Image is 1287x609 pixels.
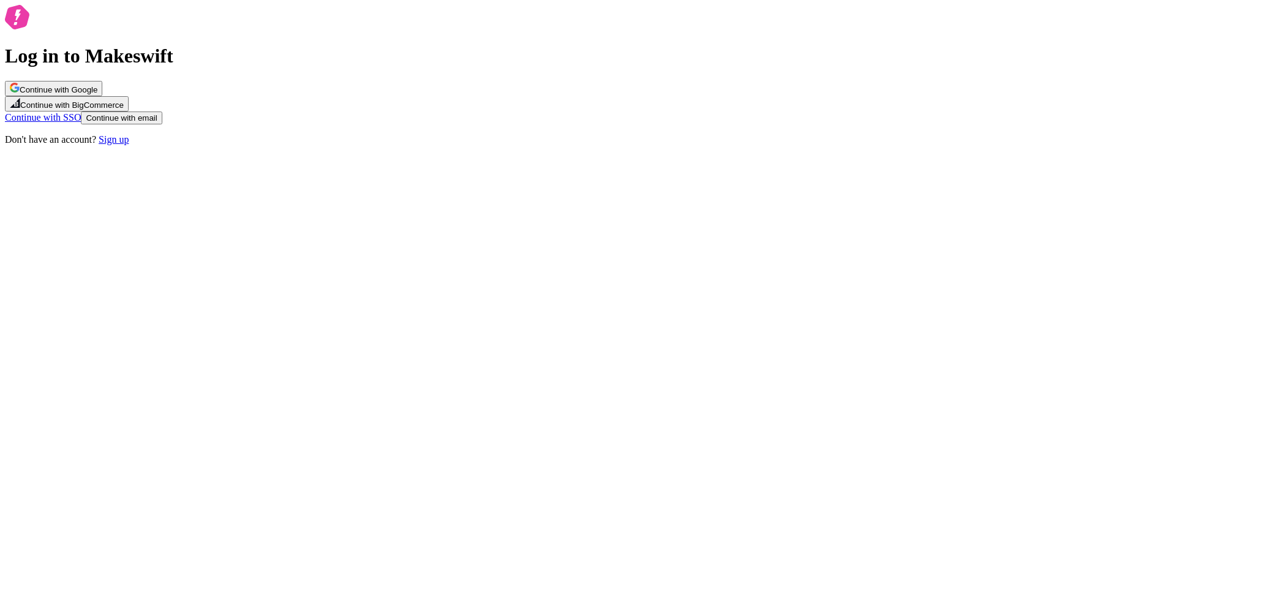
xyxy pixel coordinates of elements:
p: Don't have an account? [5,134,1282,145]
span: Continue with BigCommerce [20,100,124,110]
button: Continue with email [81,112,162,124]
span: Continue with email [86,113,157,123]
button: Continue with BigCommerce [5,96,129,112]
span: Continue with Google [20,85,97,94]
a: Sign up [99,134,129,145]
h1: Log in to Makeswift [5,45,1282,67]
button: Continue with Google [5,81,102,96]
a: Continue with SSO [5,112,81,123]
